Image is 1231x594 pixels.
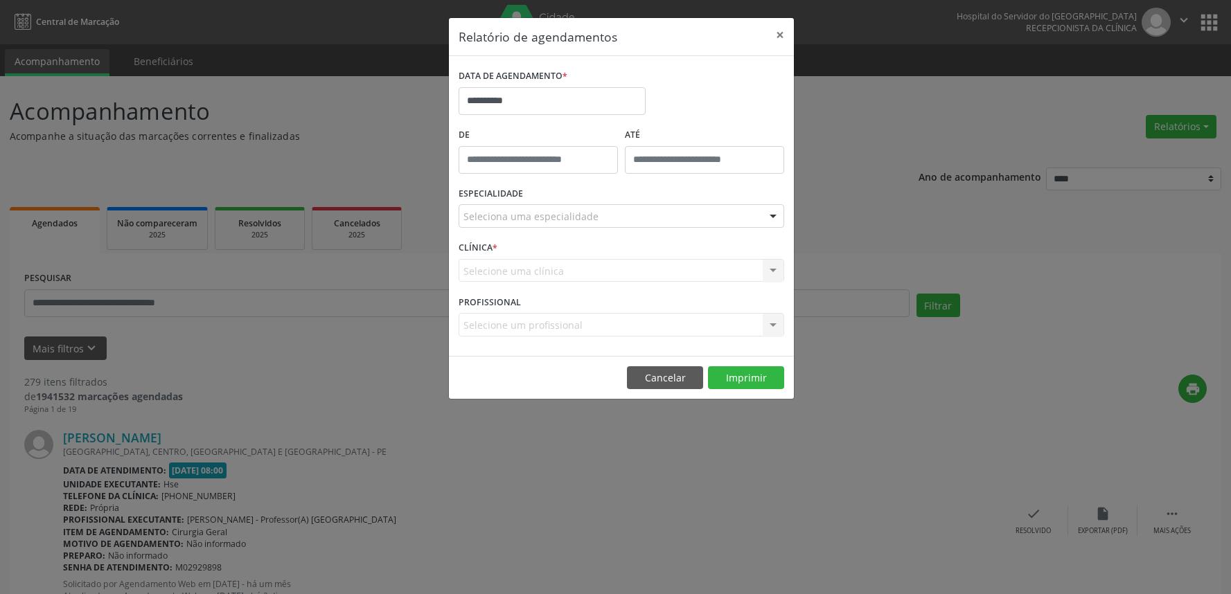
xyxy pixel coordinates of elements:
[625,125,784,146] label: ATÉ
[627,366,703,390] button: Cancelar
[459,125,618,146] label: De
[766,18,794,52] button: Close
[459,28,617,46] h5: Relatório de agendamentos
[463,209,599,224] span: Seleciona uma especialidade
[459,291,521,313] label: PROFISSIONAL
[708,366,784,390] button: Imprimir
[459,66,567,87] label: DATA DE AGENDAMENTO
[459,237,497,259] label: CLÍNICA
[459,183,523,205] label: ESPECIALIDADE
